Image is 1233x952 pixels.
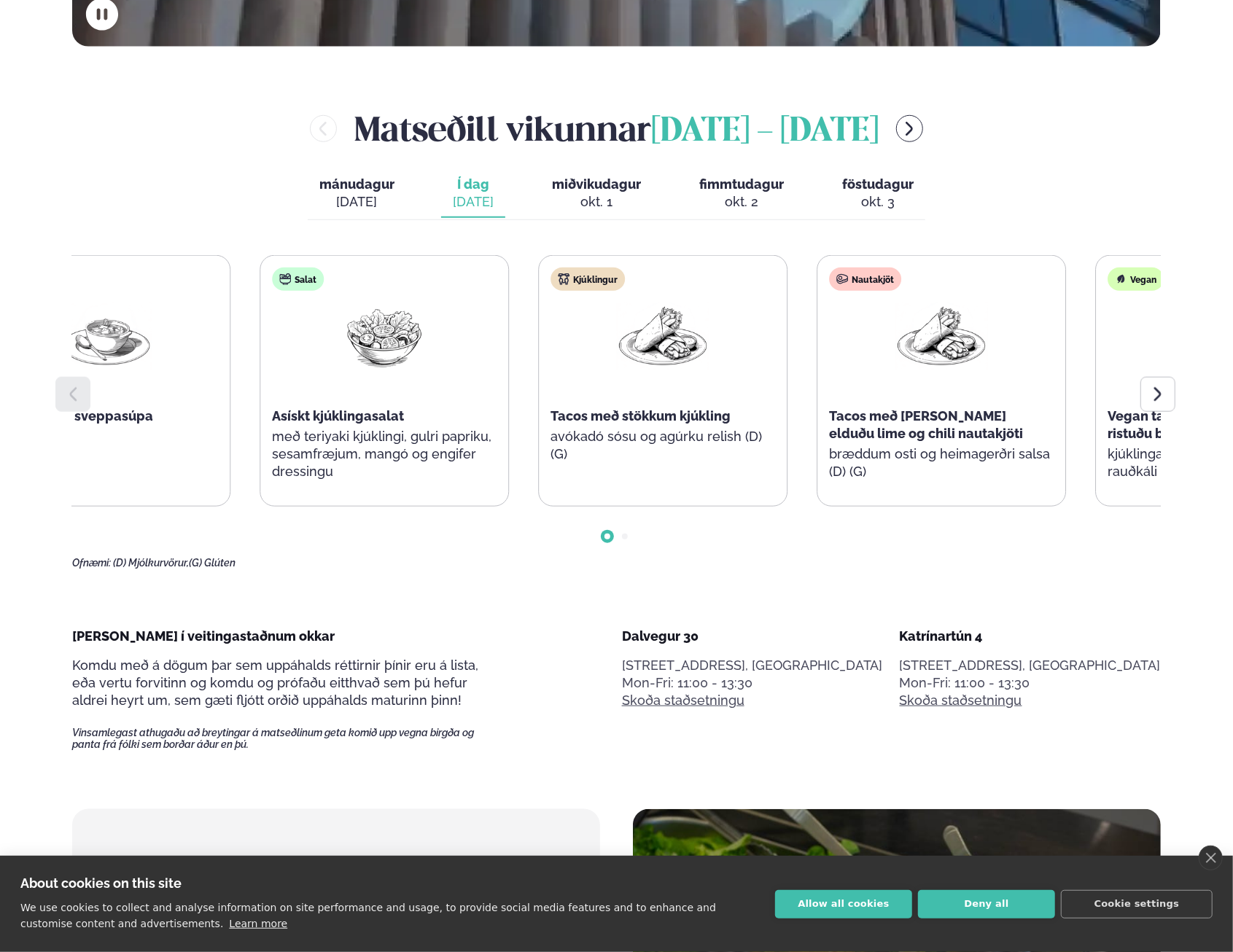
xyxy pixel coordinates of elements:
[72,628,335,644] span: [PERSON_NAME] í veitingastaðnum okkar
[622,657,883,674] p: [STREET_ADDRESS], [GEOGRAPHIC_DATA]
[338,303,431,370] img: Salad.png
[551,408,731,424] span: Tacos með stökkum kjúkling
[918,890,1055,918] button: Deny all
[900,628,1161,645] div: Katrínartún 4
[20,902,716,929] p: We use cookies to collect and analyse information on site performance and usage, to provide socia...
[622,628,883,645] div: Dalvegur 30
[831,170,925,218] button: föstudagur okt. 3
[896,115,923,142] button: menu-btn-right
[900,674,1161,692] div: Mon-Fri: 11:00 - 13:30
[622,674,883,692] div: Mon-Fri: 11:00 - 13:30
[842,193,914,211] div: okt. 3
[72,557,111,569] span: Ofnæmi:
[604,534,610,539] span: Go to slide 1
[699,176,784,192] span: fimmtudagur
[453,176,494,193] span: Í dag
[836,273,848,285] img: beef.svg
[1115,273,1127,285] img: Vegan.svg
[229,918,287,929] a: Learn more
[900,657,1161,674] p: [STREET_ADDRESS], [GEOGRAPHIC_DATA]
[113,557,189,569] span: (D) Mjólkurvörur,
[829,408,1023,441] span: Tacos með [PERSON_NAME] elduðu lime og chili nautakjöti
[354,105,879,152] h2: Matseðill vikunnar
[552,176,641,192] span: miðvikudagur
[189,557,236,569] span: (G) Glúten
[441,170,505,218] button: Í dag [DATE]
[616,303,709,370] img: Wraps.png
[319,176,394,192] span: mánudagur
[72,727,499,750] span: Vinsamlegast athugaðu að breytingar á matseðlinum geta komið upp vegna birgða og panta frá fólki ...
[551,268,625,291] div: Kjúklingur
[453,193,494,211] div: [DATE]
[1108,268,1164,291] div: Vegan
[552,193,641,211] div: okt. 1
[651,116,879,148] span: [DATE] - [DATE]
[272,268,324,291] div: Salat
[1199,846,1223,870] a: close
[900,692,1022,709] a: Skoða staðsetningu
[558,273,569,285] img: chicken.svg
[775,890,912,918] button: Allow all cookies
[842,176,914,192] span: föstudagur
[699,193,784,211] div: okt. 2
[59,303,152,370] img: Soup.png
[688,170,796,218] button: fimmtudagur okt. 2
[1061,890,1213,918] button: Cookie settings
[20,875,182,891] strong: About cookies on this site
[272,408,404,424] span: Asískt kjúklingasalat
[829,445,1054,480] p: bræddum osti og heimagerðri salsa (D) (G)
[829,268,901,291] div: Nautakjöt
[622,534,628,539] span: Go to slide 2
[622,692,744,709] a: Skoða staðsetningu
[540,170,653,218] button: miðvikudagur okt. 1
[551,428,775,463] p: avókadó sósu og agúrku relish (D) (G)
[308,170,406,218] button: mánudagur [DATE]
[310,115,337,142] button: menu-btn-left
[272,428,497,480] p: með teriyaki kjúklingi, gulri papriku, sesamfræjum, mangó og engifer dressingu
[72,658,478,708] span: Komdu með á dögum þar sem uppáhalds réttirnir þínir eru á lista, eða vertu forvitinn og komdu og ...
[279,273,291,285] img: salad.svg
[895,303,988,370] img: Wraps.png
[319,193,394,211] div: [DATE]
